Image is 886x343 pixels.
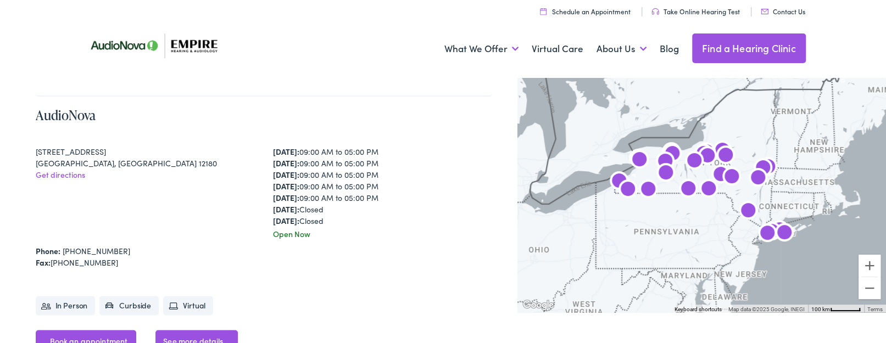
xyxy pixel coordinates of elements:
[520,298,556,312] img: Google
[610,173,645,208] div: AudioNova
[655,137,690,172] div: AudioNova
[648,156,683,192] div: AudioNova
[36,257,51,268] strong: Fax:
[36,169,85,180] a: Get directions
[675,306,722,313] button: Keyboard shortcuts
[532,29,583,69] a: Virtual Care
[273,146,492,227] div: 09:00 AM to 05:00 PM 09:00 AM to 05:00 PM 09:00 AM to 05:00 PM 09:00 AM to 05:00 PM 09:00 AM to 0...
[808,305,864,312] button: Map Scale: 100 km per 52 pixels
[859,255,881,277] button: Zoom in
[671,172,706,207] div: Empire Hearing &#038; Audiology by AudioNova
[692,33,806,63] a: Find a Hearing Clinic
[540,8,547,15] img: utility icon
[867,306,883,312] a: Terms
[703,158,738,193] div: AudioNova
[273,158,299,168] strong: [DATE]:
[36,158,255,169] div: [GEOGRAPHIC_DATA], [GEOGRAPHIC_DATA] 12180
[686,137,721,172] div: AudioNova
[677,144,712,179] div: AudioNova
[654,136,689,171] div: AudioNova
[273,181,299,192] strong: [DATE]:
[621,142,656,177] div: AudioNova
[520,298,556,312] a: Open this area in Google Maps (opens a new window)
[754,215,789,250] div: AudioNova
[273,146,299,157] strong: [DATE]:
[273,228,492,240] div: Open Now
[99,296,159,315] li: Curbside
[714,160,749,195] div: AudioNova
[651,8,659,15] img: utility icon
[444,29,519,69] a: What We Offer
[273,169,299,180] strong: [DATE]:
[622,143,657,178] div: AudioNova
[859,277,881,299] button: Zoom out
[601,165,637,200] div: AudioNova
[273,204,299,215] strong: [DATE]:
[36,245,60,256] strong: Phone:
[731,194,766,229] div: AudioNova
[660,29,679,69] a: Blog
[691,172,726,207] div: AudioNova
[750,150,785,185] div: AudioNova
[273,215,299,226] strong: [DATE]:
[631,173,666,208] div: AudioNova
[740,161,776,196] div: AudioNova
[36,257,492,268] div: [PHONE_NUMBER]
[750,217,785,252] div: AudioNova
[705,134,740,169] div: AudioNova
[708,139,743,174] div: AudioNova
[651,7,740,16] a: Take Online Hearing Test
[63,245,130,256] a: [PHONE_NUMBER]
[767,216,802,251] div: Empire Hearing &#038; Audiology by AudioNova
[540,7,631,16] a: Schedule an Appointment
[648,145,683,180] div: AudioNova
[690,139,725,175] div: AudioNova
[761,7,805,16] a: Contact Us
[597,29,647,69] a: About Us
[36,146,255,158] div: [STREET_ADDRESS]
[689,136,724,171] div: Empire Hearing &#038; Audiology by AudioNova
[811,306,830,312] span: 100 km
[36,106,96,124] a: AudioNova
[762,213,797,249] div: AudioNova
[273,192,299,203] strong: [DATE]:
[761,9,768,14] img: utility icon
[163,296,213,315] li: Virtual
[728,306,805,312] span: Map data ©2025 Google, INEGI
[745,151,781,187] div: AudioNova
[36,296,96,315] li: In Person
